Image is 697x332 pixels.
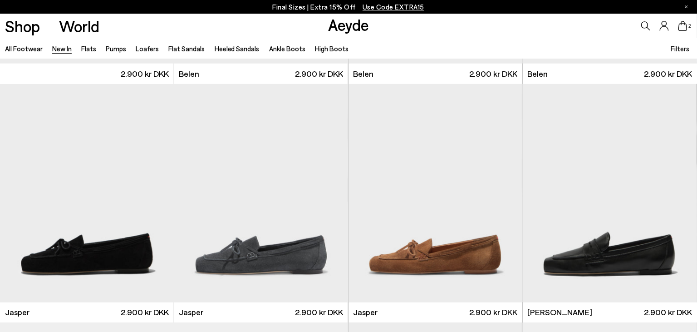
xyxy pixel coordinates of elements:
span: 2 [687,24,692,29]
span: Belen [353,68,374,79]
span: Jasper [179,307,204,318]
img: Jasper Moccasin Loafers [174,84,348,302]
span: 2.900 kr DKK [644,307,692,318]
span: Jasper [353,307,378,318]
span: Belen [528,68,548,79]
a: Shop [5,18,40,34]
span: 2.900 kr DKK [469,68,517,79]
a: 2 [678,21,687,31]
span: 2.900 kr DKK [644,68,692,79]
a: Heeled Sandals [215,45,260,53]
a: [PERSON_NAME] 2.900 kr DKK [523,302,697,323]
a: New In [52,45,72,53]
span: Jasper [5,307,29,318]
a: Flats [81,45,96,53]
img: Jasper Moccasin Loafers [348,84,522,302]
span: 2.900 kr DKK [121,307,169,318]
a: Belen 2.900 kr DKK [174,64,348,84]
a: Flat Sandals [169,45,205,53]
span: Navigate to /collections/ss25-final-sizes [363,3,424,11]
a: Jasper 2.900 kr DKK [348,302,522,323]
a: Ankle Boots [269,45,305,53]
a: All Footwear [5,45,43,53]
img: Lana Moccasin Loafers [523,84,697,302]
a: High Boots [315,45,348,53]
a: Belen 2.900 kr DKK [348,64,522,84]
a: Aeyde [328,15,369,34]
p: Final Sizes | Extra 15% Off [273,1,425,13]
span: 2.900 kr DKK [295,307,343,318]
a: Loafers [136,45,159,53]
a: Pumps [106,45,126,53]
span: 2.900 kr DKK [469,307,517,318]
span: [PERSON_NAME] [528,307,593,318]
span: Belen [179,68,200,79]
span: 2.900 kr DKK [121,68,169,79]
a: Jasper 2.900 kr DKK [174,302,348,323]
span: Filters [671,45,690,53]
a: Belen 2.900 kr DKK [523,64,697,84]
span: 2.900 kr DKK [295,68,343,79]
a: World [59,18,99,34]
